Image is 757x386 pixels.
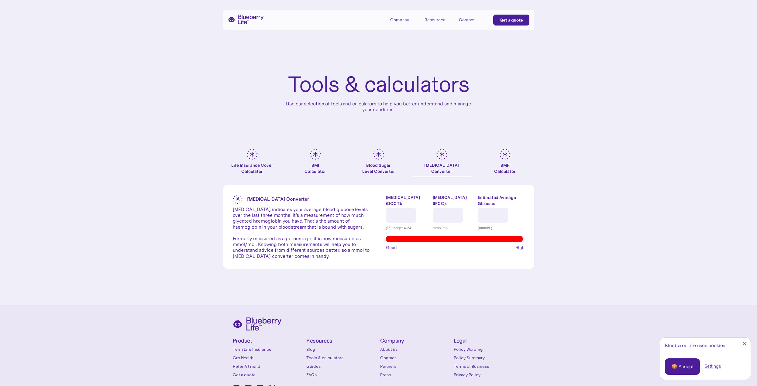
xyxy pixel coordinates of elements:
[665,358,700,375] a: 🍪 Accept
[228,15,264,24] a: home
[493,15,529,26] a: Get a quote
[478,194,524,207] label: Estimated Average Glucose:
[233,363,304,369] a: Refer A Friend
[380,355,451,361] a: Contact
[459,15,486,25] a: Contact
[306,363,377,369] a: Guides
[362,162,395,174] div: Blood Sugar Level Converter
[665,343,746,348] div: Blueberry Life uses cookies
[386,244,397,251] span: Good
[247,196,309,202] strong: [MEDICAL_DATA] Converter
[424,162,459,174] div: [MEDICAL_DATA] Converter
[223,149,281,177] a: Life Insurance Cover Calculator
[454,372,525,378] a: Privacy Policy
[454,363,525,369] a: Terms of Business
[281,101,476,112] p: Use our selection of tools and calculators to help you better understand and manage your condition.
[390,15,418,25] div: Company
[515,244,525,251] span: High
[454,346,525,352] a: Policy Wording
[306,372,377,378] a: FAQs
[380,338,451,344] h4: Company
[233,207,371,259] p: [MEDICAL_DATA] indicates your average blood glucose levels over the last three months. It’s a mea...
[671,363,693,370] div: 🍪 Accept
[306,338,377,344] h4: Resources
[233,338,304,344] h4: Product
[305,162,326,174] div: BMI Calculator
[433,194,473,207] label: [MEDICAL_DATA] (IFCC):
[454,355,525,361] a: Policy Summary
[494,162,516,174] div: BMR Calculator
[478,225,524,231] div: (mmol/L)
[738,338,751,350] a: Close Cookie Popup
[425,17,445,22] div: Resources
[425,15,452,25] div: Resources
[705,363,721,370] a: Settings
[223,162,281,174] div: Life Insurance Cover Calculator
[380,346,451,352] a: About us
[233,355,304,361] a: Gro Health
[306,346,377,352] a: Blog
[459,17,475,22] div: Contact
[390,17,409,22] div: Company
[413,149,471,177] a: [MEDICAL_DATA]Converter
[380,372,451,378] a: Press
[380,363,451,369] a: Partners
[476,149,534,177] a: BMRCalculator
[233,372,304,378] a: Get a quote
[286,149,345,177] a: BMICalculator
[500,17,523,23] div: Get a quote
[288,73,469,96] h1: Tools & calculators
[386,225,428,231] div: (%) range: 4-24
[386,194,428,207] label: [MEDICAL_DATA] (DCCT):
[454,338,525,344] h4: Legal
[433,225,473,231] div: mmol/mol
[306,355,377,361] a: Tools & calculators
[233,346,304,352] a: Term Life Insurance
[349,149,408,177] a: Blood SugarLevel Converter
